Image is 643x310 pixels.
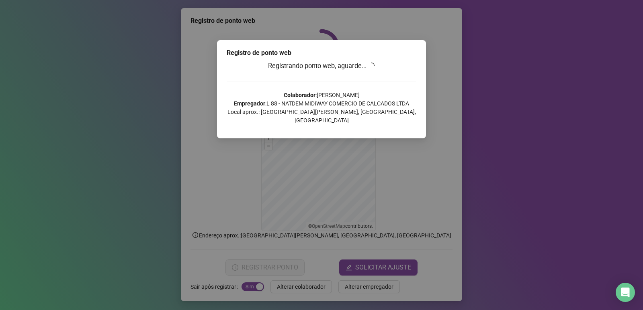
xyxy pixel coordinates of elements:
[227,61,416,71] h3: Registrando ponto web, aguarde...
[368,63,375,69] span: loading
[227,48,416,58] div: Registro de ponto web
[616,283,635,302] div: Open Intercom Messenger
[234,100,265,107] strong: Empregador
[227,91,416,125] p: : [PERSON_NAME] : L 88 - NATDEM MIDIWAY COMERCIO DE CALCADOS LTDA Local aprox.: [GEOGRAPHIC_DATA]...
[284,92,315,98] strong: Colaborador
